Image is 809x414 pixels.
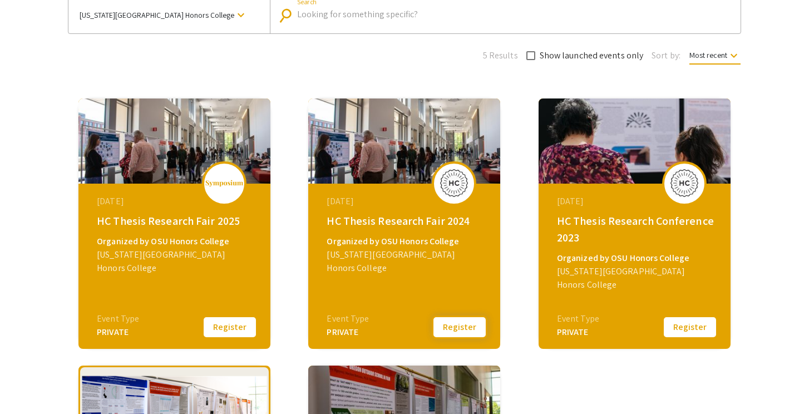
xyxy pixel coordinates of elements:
[557,265,715,292] div: [US_STATE][GEOGRAPHIC_DATA] Honors College
[540,49,644,62] span: Show launched events only
[327,195,485,208] div: [DATE]
[327,312,369,326] div: Event Type
[280,6,297,25] mat-icon: Search
[80,5,234,25] span: [US_STATE][GEOGRAPHIC_DATA] Honors College
[727,49,741,62] mat-icon: keyboard_arrow_down
[483,49,518,62] span: 5 Results
[234,8,248,22] mat-icon: keyboard_arrow_down
[557,195,715,208] div: [DATE]
[78,98,270,184] img: hc-thesis-research-fair-2025_eventCoverPhoto_d7496f__thumb.jpg
[539,98,731,184] img: hc-thesis-research-conference-2023_eventCoverPhoto_bbabb8__thumb.jpg
[327,326,369,339] div: PRIVATE
[689,50,741,65] span: Most recent
[432,316,487,339] button: Register
[8,364,47,406] iframe: Chat
[97,213,255,229] div: HC Thesis Research Fair 2025
[557,252,715,265] div: Organized by OSU Honors College
[668,169,701,197] img: hc-thesis-research-conference-2023_eventLogo_a967bc_.jpg
[97,312,139,326] div: Event Type
[557,213,715,246] div: HC Thesis Research Conference 2023
[680,45,749,65] button: Most recent
[327,235,485,248] div: Organized by OSU Honors College
[557,326,599,339] div: PRIVATE
[557,312,599,326] div: Event Type
[437,169,471,197] img: hc-thesis-research-fair-2024_eventLogo_c6927e_.jpg
[662,316,718,339] button: Register
[202,316,258,339] button: Register
[97,235,255,248] div: Organized by OSU Honors College
[308,98,500,184] img: hc-thesis-research-fair-2024_eventCoverPhoto_8521ba__thumb.jpg
[297,9,726,19] input: Looking for something specific?
[652,49,680,62] span: Sort by:
[97,248,255,275] div: [US_STATE][GEOGRAPHIC_DATA] Honors College
[97,195,255,208] div: [DATE]
[327,213,485,229] div: HC Thesis Research Fair 2024
[97,326,139,339] div: PRIVATE
[327,248,485,275] div: [US_STATE][GEOGRAPHIC_DATA] Honors College
[205,180,244,188] img: logo_v2.png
